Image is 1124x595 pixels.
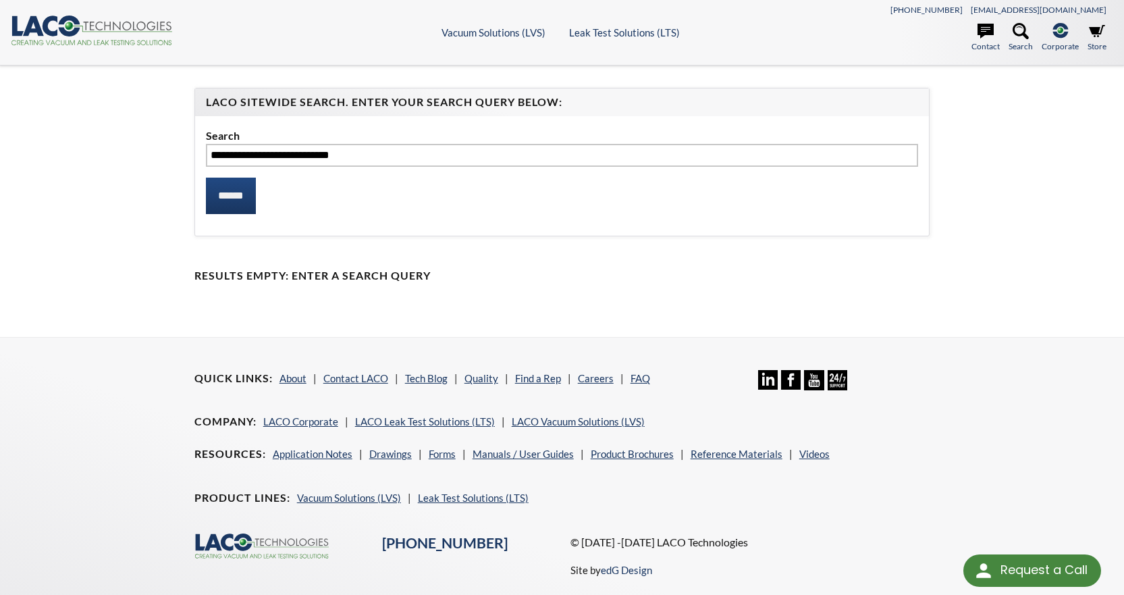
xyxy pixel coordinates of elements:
[601,564,652,576] a: edG Design
[405,372,448,384] a: Tech Blog
[355,415,495,428] a: LACO Leak Test Solutions (LTS)
[279,372,306,384] a: About
[591,448,674,460] a: Product Brochures
[973,560,994,581] img: round button
[578,372,614,384] a: Careers
[206,95,919,109] h4: LACO Sitewide Search. Enter your Search Query Below:
[691,448,782,460] a: Reference Materials
[569,26,680,38] a: Leak Test Solutions (LTS)
[963,554,1101,587] div: Request a Call
[429,448,456,460] a: Forms
[382,534,508,552] a: [PHONE_NUMBER]
[971,23,1000,53] a: Contact
[194,447,266,461] h4: Resources
[515,372,561,384] a: Find a Rep
[1009,23,1033,53] a: Search
[1088,23,1106,53] a: Store
[1000,554,1088,586] div: Request a Call
[297,492,401,504] a: Vacuum Solutions (LVS)
[441,26,545,38] a: Vacuum Solutions (LVS)
[890,5,963,15] a: [PHONE_NUMBER]
[971,5,1106,15] a: [EMAIL_ADDRESS][DOMAIN_NAME]
[799,448,830,460] a: Videos
[323,372,388,384] a: Contact LACO
[828,380,847,392] a: 24/7 Support
[631,372,650,384] a: FAQ
[570,562,652,578] p: Site by
[206,127,919,145] label: Search
[273,448,352,460] a: Application Notes
[473,448,574,460] a: Manuals / User Guides
[194,415,257,429] h4: Company
[418,492,529,504] a: Leak Test Solutions (LTS)
[1042,40,1079,53] span: Corporate
[570,534,930,551] p: © [DATE] -[DATE] LACO Technologies
[464,372,498,384] a: Quality
[512,415,645,428] a: LACO Vacuum Solutions (LVS)
[263,415,338,428] a: LACO Corporate
[194,491,290,505] h4: Product Lines
[194,269,930,283] h4: Results Empty: Enter a Search Query
[369,448,412,460] a: Drawings
[828,370,847,390] img: 24/7 Support Icon
[194,371,273,386] h4: Quick Links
